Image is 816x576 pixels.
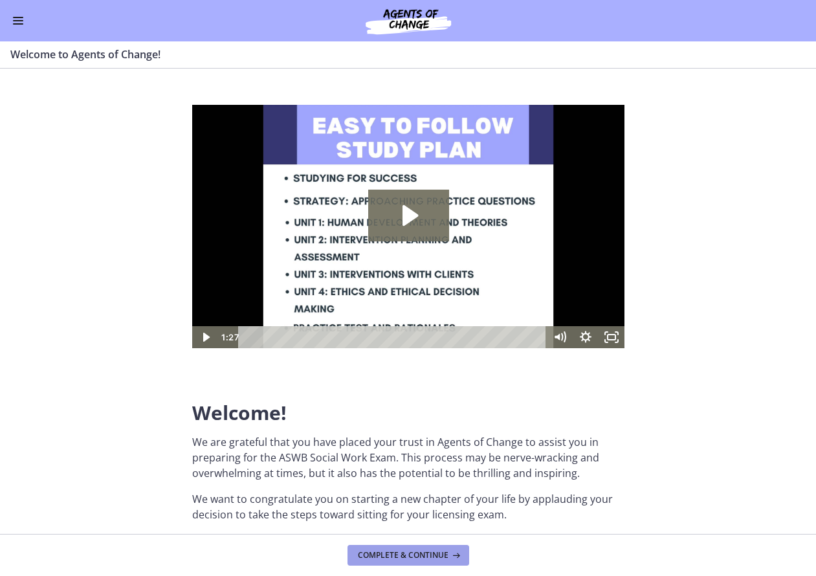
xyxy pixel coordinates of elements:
[56,221,348,243] div: Playbar
[380,221,406,243] button: Show settings menu
[347,545,469,566] button: Complete & continue
[192,491,624,522] p: We want to congratulate you on starting a new chapter of your life by applauding your decision to...
[358,550,448,560] span: Complete & continue
[355,221,380,243] button: Mute
[10,13,26,28] button: Enable menu
[192,399,287,426] span: Welcome!
[331,5,486,36] img: Agents of Change
[10,47,790,62] h3: Welcome to Agents of Change!
[406,221,432,243] button: Fullscreen
[176,85,257,137] button: Play Video: c1o6hcmjueu5qasqsu00.mp4
[192,434,624,481] p: We are grateful that you have placed your trust in Agents of Change to assist you in preparing fo...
